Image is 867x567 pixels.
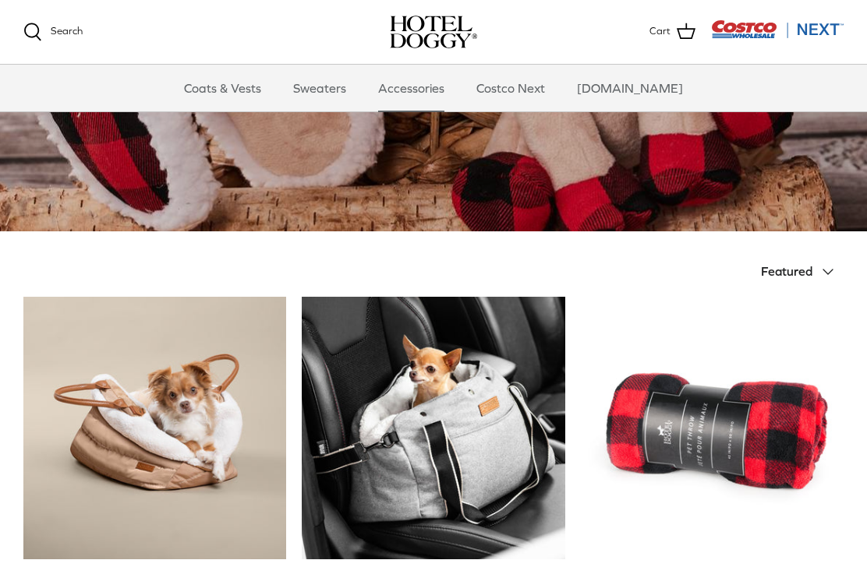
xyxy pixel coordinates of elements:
[23,297,286,559] a: Hotel Doggy Deluxe Car Seat & Carrier
[581,297,844,559] a: Cranberry Red Holiday Pet Throw
[649,22,695,42] a: Cart
[390,16,477,48] img: hoteldoggycom
[364,65,458,111] a: Accessories
[279,65,360,111] a: Sweaters
[711,30,844,41] a: Visit Costco Next
[462,65,559,111] a: Costco Next
[170,65,275,111] a: Coats & Vests
[23,23,83,41] a: Search
[761,264,812,278] span: Featured
[390,16,477,48] a: hoteldoggy.com hoteldoggycom
[761,255,844,289] button: Featured
[51,25,83,37] span: Search
[563,65,697,111] a: [DOMAIN_NAME]
[302,297,564,559] a: Hotel Doggy Deluxe Tote Carrier
[711,19,844,39] img: Costco Next
[649,23,671,40] span: Cart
